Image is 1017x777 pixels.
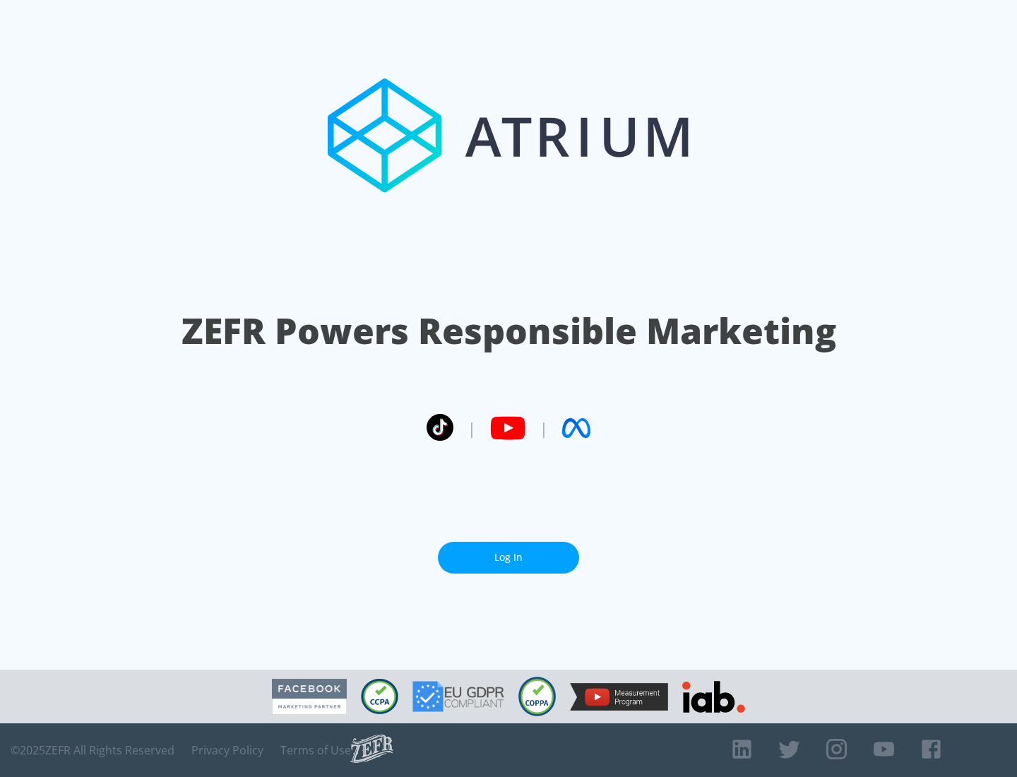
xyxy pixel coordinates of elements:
img: IAB [682,681,745,713]
img: Facebook Marketing Partner [272,679,347,715]
img: CCPA Compliant [361,679,398,714]
a: Privacy Policy [191,743,263,757]
a: Log In [438,542,579,574]
img: YouTube Measurement Program [570,683,668,711]
img: GDPR Compliant [412,681,504,712]
h1: ZEFR Powers Responsible Marketing [182,307,836,355]
span: | [540,417,548,439]
span: © 2025 ZEFR All Rights Reserved [11,743,174,757]
a: Terms of Use [280,743,351,757]
span: | [468,417,476,439]
img: COPPA Compliant [518,677,556,716]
